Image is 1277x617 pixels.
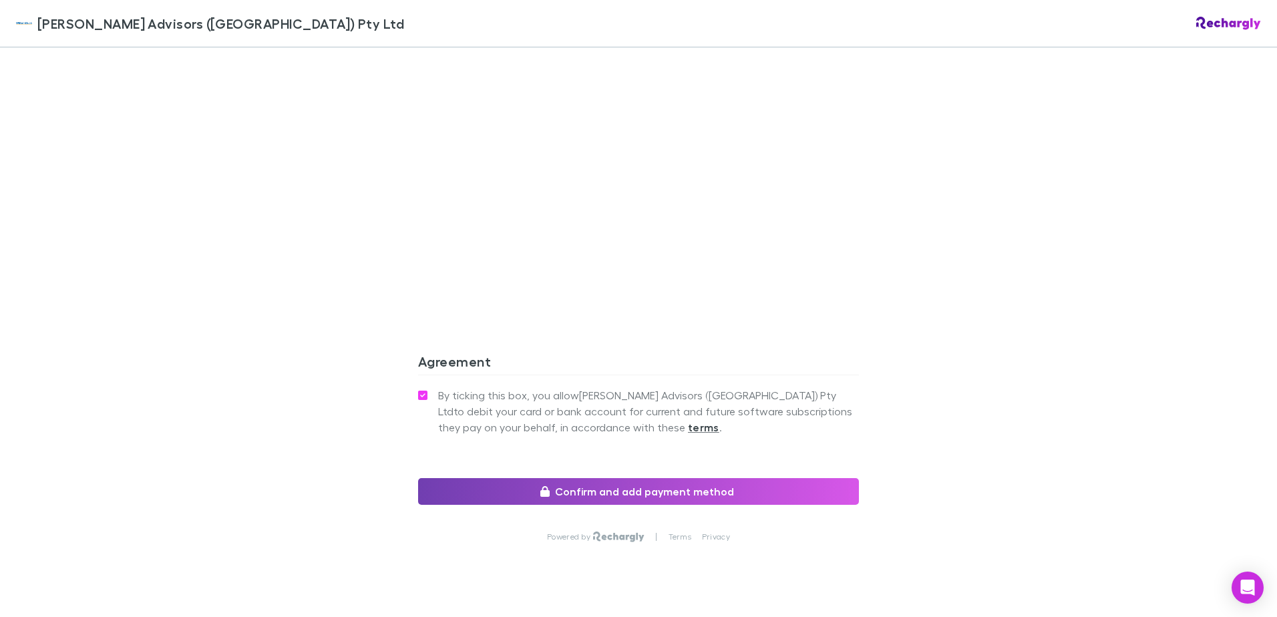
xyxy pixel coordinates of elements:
strong: terms [688,421,719,434]
img: Rechargly Logo [1196,17,1261,30]
img: Rechargly Logo [593,532,645,542]
p: | [655,532,657,542]
span: [PERSON_NAME] Advisors ([GEOGRAPHIC_DATA]) Pty Ltd [37,13,404,33]
button: Confirm and add payment method [418,478,859,505]
a: Terms [669,532,691,542]
img: William Buck Advisors (WA) Pty Ltd's Logo [16,15,32,31]
h3: Agreement [418,353,859,375]
a: Privacy [702,532,730,542]
span: By ticking this box, you allow [PERSON_NAME] Advisors ([GEOGRAPHIC_DATA]) Pty Ltd to debit your c... [438,387,859,435]
div: Open Intercom Messenger [1232,572,1264,604]
p: Powered by [547,532,593,542]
